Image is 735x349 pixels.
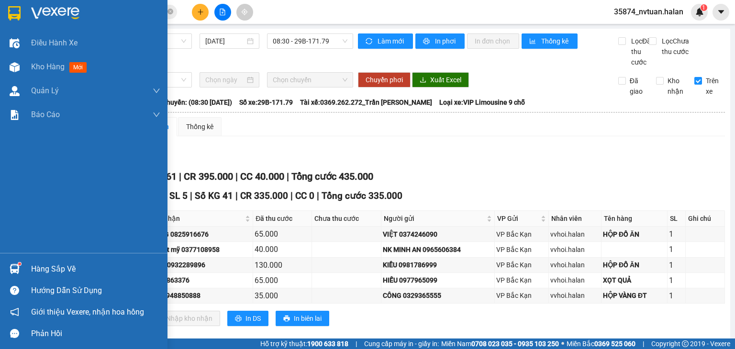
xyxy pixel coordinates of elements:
[287,171,289,182] span: |
[195,190,233,201] span: Số KG 41
[197,9,204,15] span: plus
[702,4,705,11] span: 1
[541,36,570,46] span: Thống kê
[594,340,635,348] strong: 0369 525 060
[415,33,465,49] button: printerIn phơi
[143,260,251,270] div: THANH 0932289896
[255,243,310,255] div: 40.000
[495,273,549,288] td: VP Bắc Kạn
[235,171,238,182] span: |
[643,338,644,349] span: |
[235,315,242,323] span: printer
[186,121,213,132] div: Thống kê
[69,62,87,73] span: mới
[603,229,666,240] div: HỘP ĐỒ ĂN
[356,338,357,349] span: |
[10,286,19,295] span: question-circle
[378,36,405,46] span: Làm mới
[496,244,547,255] div: VP Bắc Kạn
[227,311,268,326] button: printerIn DS
[383,244,493,255] div: NK MINH AN 0965606384
[18,262,21,265] sup: 1
[495,227,549,242] td: VP Bắc Kạn
[702,76,725,97] span: Trên xe
[626,76,649,97] span: Đã giao
[10,264,20,274] img: warehouse-icon
[496,290,547,301] div: VP Bắc Kạn
[255,228,310,240] div: 65.000
[255,290,310,302] div: 35.000
[240,190,288,201] span: CR 335.000
[669,243,684,255] div: 1
[235,190,238,201] span: |
[219,9,226,15] span: file-add
[245,313,261,324] span: In DS
[10,307,19,316] span: notification
[383,229,493,240] div: VIỆT 0374246090
[495,242,549,257] td: VP Bắc Kạn
[167,8,173,17] span: close-circle
[10,62,20,72] img: warehouse-icon
[143,244,251,255] div: labo việt mỹ 0377108958
[240,171,284,182] span: CC 40.000
[603,290,666,301] div: HỘP VÀNG ĐT
[717,8,725,16] span: caret-down
[358,72,411,87] button: Chuyển phơi
[169,190,188,201] span: SL 5
[290,190,293,201] span: |
[167,9,173,14] span: close-circle
[295,190,314,201] span: CC 0
[497,213,539,224] span: VP Gửi
[669,259,684,271] div: 1
[412,72,469,87] button: downloadXuất Excel
[31,109,60,120] span: Báo cáo
[366,38,374,45] span: sync
[255,259,310,271] div: 130.000
[496,229,547,240] div: VP Bắc Kạn
[522,33,578,49] button: bar-chartThống kê
[550,260,600,270] div: vvhoi.halan
[550,275,600,285] div: vvhoi.halan
[669,290,684,302] div: 1
[669,228,684,240] div: 1
[143,275,251,285] div: LÝ 0989863376
[260,338,348,349] span: Hỗ trợ kỹ thuật:
[695,8,704,16] img: icon-new-feature
[664,76,687,97] span: Kho nhận
[10,38,20,48] img: warehouse-icon
[294,313,322,324] span: In biên lai
[603,275,666,285] div: XỌT QUẢ
[10,110,20,120] img: solution-icon
[239,97,293,108] span: Số xe: 29B-171.79
[253,211,312,227] th: Đã thu cước
[420,76,426,84] span: download
[496,260,547,270] div: VP Bắc Kạn
[567,338,635,349] span: Miền Bắc
[439,97,525,108] span: Loại xe: VIP Limousine 9 chỗ
[162,97,232,108] span: Chuyến: (08:30 [DATE])
[148,311,220,326] button: downloadNhập kho nhận
[627,36,652,67] span: Lọc Đã thu cước
[322,190,402,201] span: Tổng cước 335.000
[144,213,243,224] span: Người nhận
[669,274,684,286] div: 1
[364,338,439,349] span: Cung cấp máy in - giấy in:
[549,211,601,227] th: Nhân viên
[383,260,493,270] div: KIỀU 0981786999
[8,6,21,21] img: logo-vxr
[495,258,549,273] td: VP Bắc Kạn
[205,75,245,85] input: Chọn ngày
[550,244,600,255] div: vvhoi.halan
[273,73,348,87] span: Chọn chuyến
[383,290,493,301] div: CÔNG 0329365555
[214,4,231,21] button: file-add
[435,36,457,46] span: In phơi
[273,34,348,48] span: 08:30 - 29B-171.79
[143,290,251,301] div: TÙNG 0948850888
[31,262,160,276] div: Hàng sắp về
[179,171,181,182] span: |
[10,329,19,338] span: message
[529,38,537,45] span: bar-chart
[291,171,373,182] span: Tổng cước 435.000
[467,33,519,49] button: In đơn chọn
